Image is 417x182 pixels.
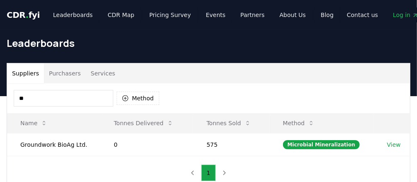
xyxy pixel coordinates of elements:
button: Purchasers [44,63,86,83]
a: View [387,141,401,149]
nav: Main [46,7,340,22]
a: About Us [273,7,312,22]
a: CDR.fyi [7,9,40,21]
a: Blog [314,7,340,22]
button: Tonnes Delivered [107,115,180,131]
a: Pricing Survey [143,7,198,22]
a: Partners [234,7,271,22]
button: Tonnes Sold [200,115,258,131]
td: 0 [100,133,193,156]
button: Services [86,63,120,83]
span: . [26,10,29,20]
td: Groundwork BioAg Ltd. [7,133,100,156]
td: 575 [193,133,270,156]
button: Name [14,115,54,131]
div: Microbial Mineralization [283,140,360,149]
a: CDR Map [101,7,141,22]
a: Events [199,7,232,22]
h1: Leaderboards [7,36,410,50]
a: Contact us [340,7,385,22]
button: Method [117,92,159,105]
span: CDR fyi [7,10,40,20]
button: 1 [201,165,216,181]
button: Method [276,115,322,131]
a: Leaderboards [46,7,100,22]
button: Suppliers [7,63,44,83]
